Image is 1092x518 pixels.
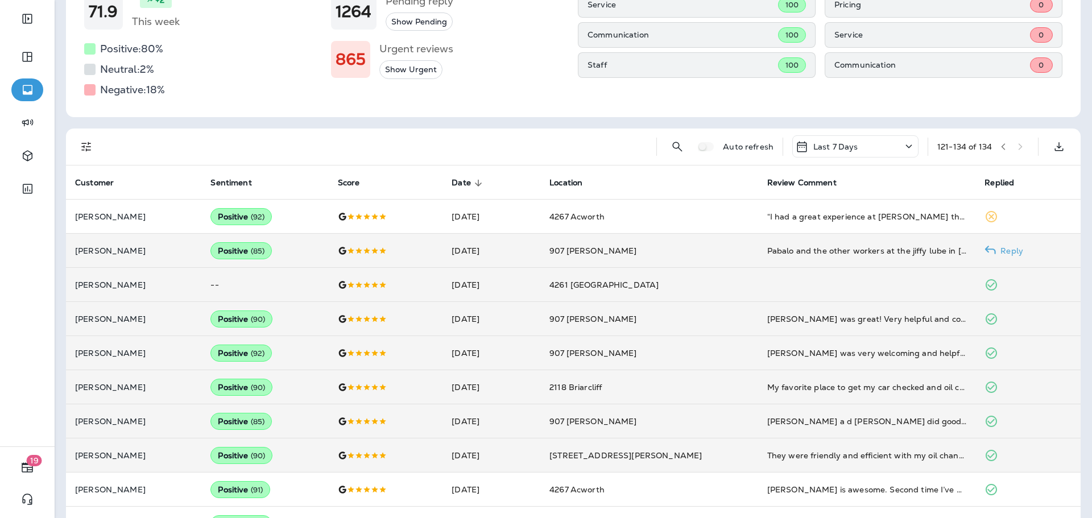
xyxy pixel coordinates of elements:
[75,314,192,324] p: [PERSON_NAME]
[132,13,180,31] h5: This week
[210,178,266,188] span: Sentiment
[27,455,42,466] span: 19
[89,2,118,21] h1: 71.9
[985,178,1014,188] span: Replied
[251,212,265,222] span: ( 92 )
[210,379,272,396] div: Positive
[11,456,43,479] button: 19
[767,245,967,256] div: Pabalo and the other workers at the jiffy lube in Chamblee were and are always excellent. I come ...
[549,382,602,392] span: 2118 Briarcliff
[75,178,114,188] span: Customer
[834,60,1030,69] p: Communication
[251,314,266,324] span: ( 90 )
[442,234,540,268] td: [DATE]
[767,450,967,461] div: They were friendly and efficient with my oil change. I couldn’t have asked for a better experience.
[75,349,192,358] p: [PERSON_NAME]
[785,60,799,70] span: 100
[785,30,799,40] span: 100
[452,178,486,188] span: Date
[442,473,540,507] td: [DATE]
[1048,135,1070,158] button: Export as CSV
[210,481,270,498] div: Positive
[767,211,967,222] div: “I had a great experience at Jiffy Lube thanks to Brian! He changed my oil quickly and efficientl...
[386,13,453,31] button: Show Pending
[452,178,471,188] span: Date
[75,178,129,188] span: Customer
[251,349,265,358] span: ( 92 )
[251,246,265,256] span: ( 85 )
[1039,60,1044,70] span: 0
[210,208,272,225] div: Positive
[442,336,540,370] td: [DATE]
[666,135,689,158] button: Search Reviews
[549,178,597,188] span: Location
[767,178,837,188] span: Review Comment
[379,60,442,79] button: Show Urgent
[210,310,272,328] div: Positive
[338,178,375,188] span: Score
[75,485,192,494] p: [PERSON_NAME]
[100,40,163,58] h5: Positive: 80 %
[549,280,659,290] span: 4261 [GEOGRAPHIC_DATA]
[996,246,1023,255] p: Reply
[767,484,967,495] div: Bryan is awesome. Second time I’ve been in and will continue to bring my vehicles into them. Grea...
[251,451,266,461] span: ( 90 )
[767,347,967,359] div: Pablo was very welcoming and helpful as soon as I arrived. He was very thorough with his inspecti...
[767,382,967,393] div: My favorite place to get my car checked and oil changed! They are always super efficient and the ...
[336,2,372,21] h1: 1264
[767,416,967,427] div: Pablo a d Alfonso did good job
[75,212,192,221] p: [PERSON_NAME]
[813,142,858,151] p: Last 7 Days
[767,178,851,188] span: Review Comment
[75,246,192,255] p: [PERSON_NAME]
[549,416,636,426] span: 907 [PERSON_NAME]
[100,60,154,78] h5: Neutral: 2 %
[251,383,266,392] span: ( 90 )
[100,81,165,99] h5: Negative: 18 %
[442,438,540,473] td: [DATE]
[442,370,540,404] td: [DATE]
[588,30,778,39] p: Communication
[75,383,192,392] p: [PERSON_NAME]
[1039,30,1044,40] span: 0
[75,280,192,289] p: [PERSON_NAME]
[549,246,636,256] span: 907 [PERSON_NAME]
[11,7,43,30] button: Expand Sidebar
[767,313,967,325] div: Pablo was great! Very helpful and communicative! Definitely coming back.
[442,200,540,234] td: [DATE]
[442,302,540,336] td: [DATE]
[251,485,263,495] span: ( 91 )
[210,447,272,464] div: Positive
[549,348,636,358] span: 907 [PERSON_NAME]
[723,142,773,151] p: Auto refresh
[834,30,1030,39] p: Service
[75,417,192,426] p: [PERSON_NAME]
[985,178,1029,188] span: Replied
[336,50,366,69] h1: 865
[75,135,98,158] button: Filters
[442,268,540,302] td: [DATE]
[549,484,605,495] span: 4267 Acworth
[549,212,605,222] span: 4267 Acworth
[588,60,778,69] p: Staff
[338,178,360,188] span: Score
[442,404,540,438] td: [DATE]
[210,345,272,362] div: Positive
[201,268,328,302] td: --
[549,314,636,324] span: 907 [PERSON_NAME]
[549,450,702,461] span: [STREET_ADDRESS][PERSON_NAME]
[75,451,192,460] p: [PERSON_NAME]
[549,178,582,188] span: Location
[251,417,265,426] span: ( 85 )
[210,178,251,188] span: Sentiment
[210,242,272,259] div: Positive
[210,413,272,430] div: Positive
[379,40,453,58] h5: Urgent reviews
[937,142,992,151] div: 121 - 134 of 134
